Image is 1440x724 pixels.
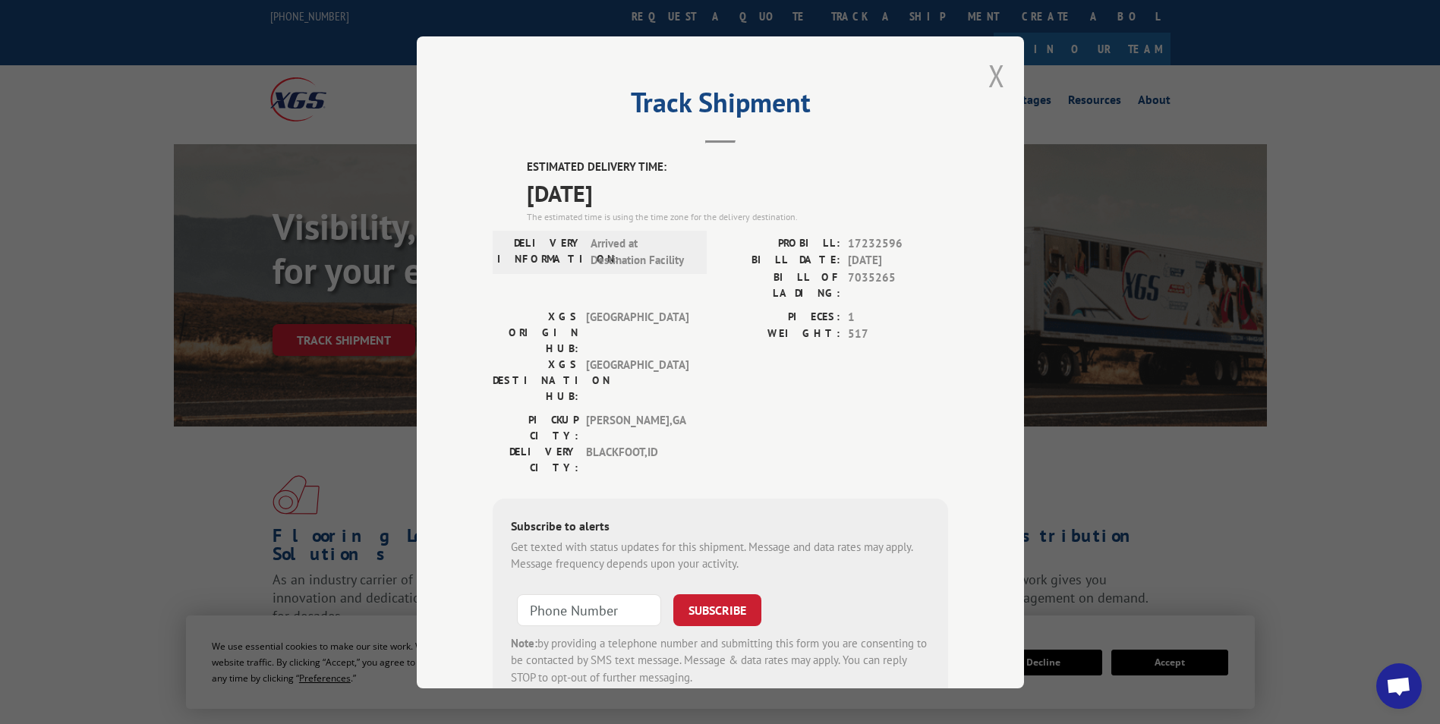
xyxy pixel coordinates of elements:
label: DELIVERY CITY: [493,443,578,475]
label: BILL DATE: [720,252,840,269]
strong: Note: [511,635,537,650]
span: [GEOGRAPHIC_DATA] [586,356,688,404]
label: PIECES: [720,308,840,326]
span: [GEOGRAPHIC_DATA] [586,308,688,356]
label: XGS DESTINATION HUB: [493,356,578,404]
span: [DATE] [527,175,948,209]
span: 17232596 [848,235,948,252]
label: WEIGHT: [720,326,840,343]
span: [PERSON_NAME] , GA [586,411,688,443]
label: PICKUP CITY: [493,411,578,443]
span: Arrived at Destination Facility [591,235,693,269]
label: BILL OF LADING: [720,269,840,301]
div: by providing a telephone number and submitting this form you are consenting to be contacted by SM... [511,634,930,686]
span: 517 [848,326,948,343]
h2: Track Shipment [493,92,948,121]
label: PROBILL: [720,235,840,252]
label: XGS ORIGIN HUB: [493,308,578,356]
div: Get texted with status updates for this shipment. Message and data rates may apply. Message frequ... [511,538,930,572]
label: DELIVERY INFORMATION: [497,235,583,269]
span: BLACKFOOT , ID [586,443,688,475]
button: SUBSCRIBE [673,593,761,625]
label: ESTIMATED DELIVERY TIME: [527,159,948,176]
input: Phone Number [517,593,661,625]
span: 1 [848,308,948,326]
span: [DATE] [848,252,948,269]
span: 7035265 [848,269,948,301]
div: Subscribe to alerts [511,516,930,538]
button: Close modal [988,55,1005,96]
div: Open chat [1376,663,1422,709]
div: The estimated time is using the time zone for the delivery destination. [527,209,948,223]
